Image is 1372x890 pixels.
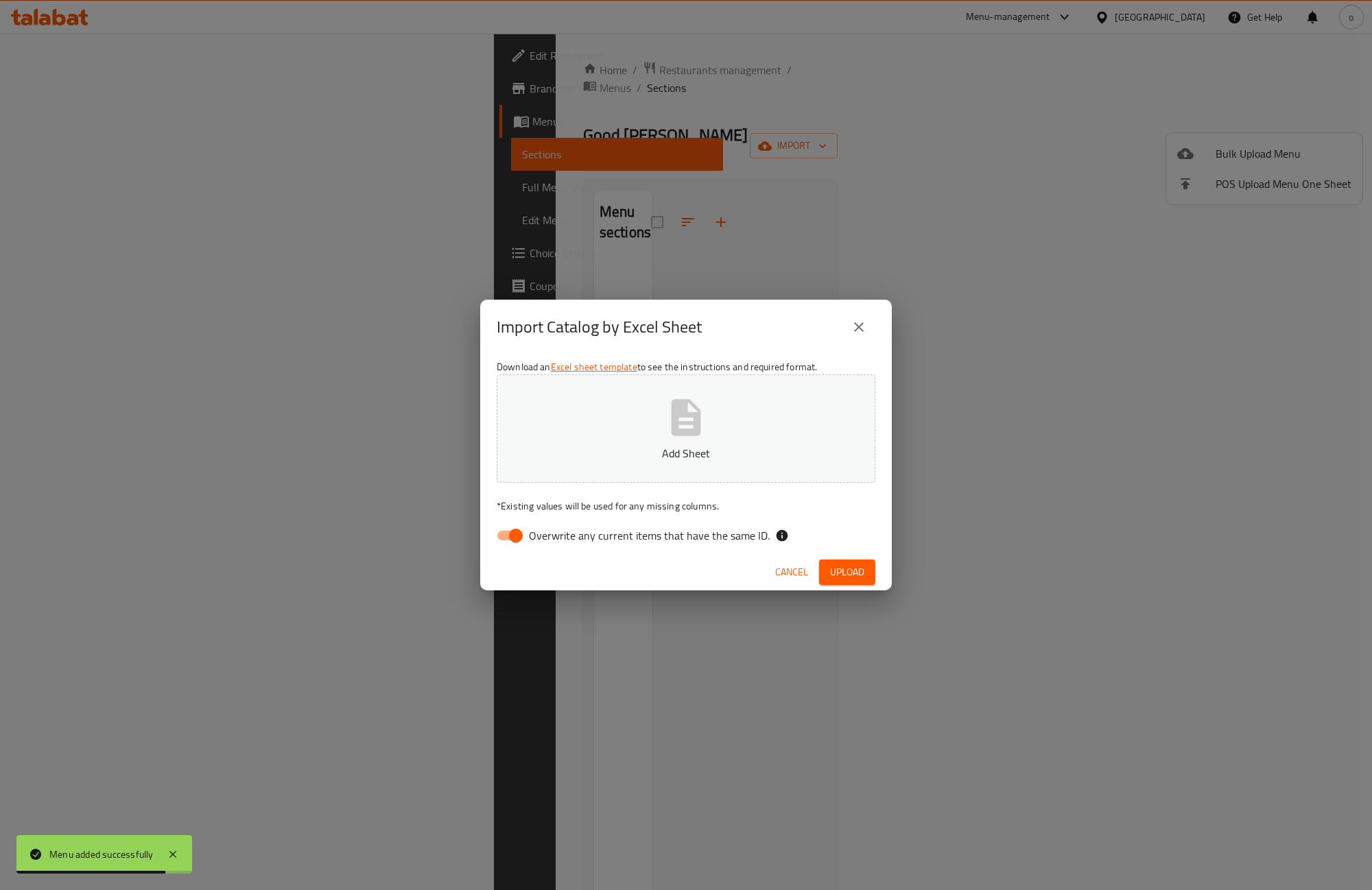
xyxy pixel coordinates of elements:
div: Download an to see the instructions and required format. [480,354,892,553]
p: Add Sheet [518,445,854,461]
button: Add Sheet [497,374,875,483]
h2: Import Catalog by Excel Sheet [497,316,702,338]
span: Cancel [775,564,808,581]
button: Cancel [770,560,814,585]
button: close [842,311,875,344]
span: Overwrite any current items that have the same ID. [529,527,770,544]
span: Upload [830,564,864,581]
p: Existing values will be used for any missing columns. [497,499,875,513]
div: Menu added successfully [49,847,154,862]
svg: If the overwrite option isn't selected, then the items that match an existing ID will be ignored ... [775,529,789,542]
a: Excel sheet template [551,358,637,376]
button: Upload [819,560,875,585]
